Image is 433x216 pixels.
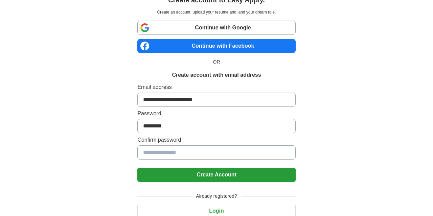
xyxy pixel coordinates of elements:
h1: Create account with email address [172,71,261,79]
span: Already registered? [192,193,241,200]
button: Create Account [137,168,295,182]
label: Confirm password [137,136,295,144]
a: Login [137,208,295,214]
p: Create an account, upload your resume and land your dream role. [139,9,294,15]
label: Password [137,110,295,118]
a: Continue with Google [137,21,295,35]
a: Continue with Facebook [137,39,295,53]
span: OR [209,58,224,66]
label: Email address [137,83,295,91]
